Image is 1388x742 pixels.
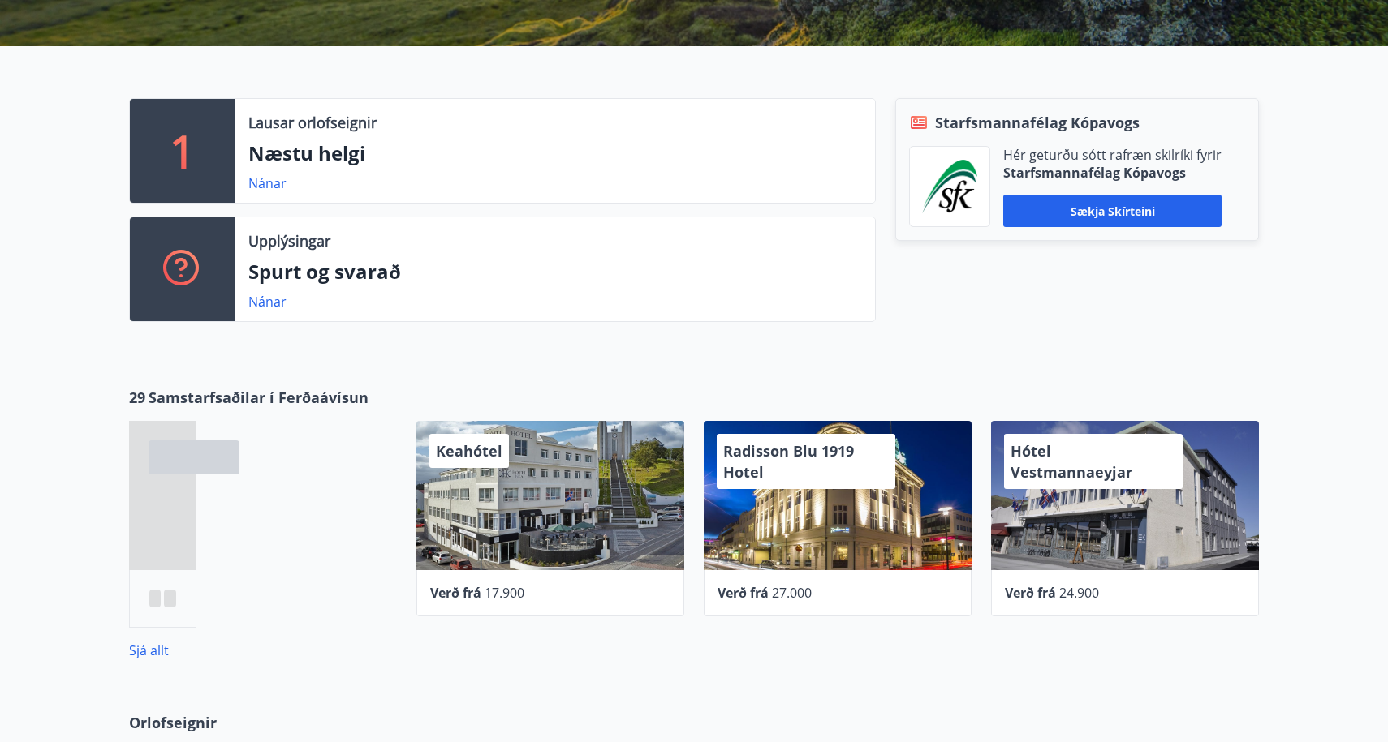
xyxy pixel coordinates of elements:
[1003,146,1222,164] p: Hér geturðu sótt rafræn skilríki fyrir
[149,387,369,408] span: Samstarfsaðilar í Ferðaávísun
[248,139,862,167] p: Næstu helgi
[430,584,481,602] span: Verð frá
[922,160,977,213] img: x5MjQkxwhnYn6YREZUTEa9Q4KsBUeQdWGts9Dj4O.png
[723,441,854,482] span: Radisson Blu 1919 Hotel
[1003,195,1222,227] button: Sækja skírteini
[772,584,812,602] span: 27.000
[935,112,1140,133] span: Starfsmannafélag Kópavogs
[129,712,217,733] span: Orlofseignir
[1005,584,1056,602] span: Verð frá
[248,258,862,285] p: Spurt og svarað
[129,641,169,659] a: Sjá allt
[1059,584,1099,602] span: 24.900
[170,120,196,182] p: 1
[436,441,502,461] span: Keahótel
[248,174,287,192] a: Nánar
[129,387,145,408] span: 29
[248,230,330,251] p: Upplýsingar
[485,584,524,602] span: 17.900
[718,584,769,602] span: Verð frá
[248,293,287,311] a: Nánar
[1003,164,1222,182] p: Starfsmannafélag Kópavogs
[1011,441,1132,482] span: Hótel Vestmannaeyjar
[248,112,377,133] p: Lausar orlofseignir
